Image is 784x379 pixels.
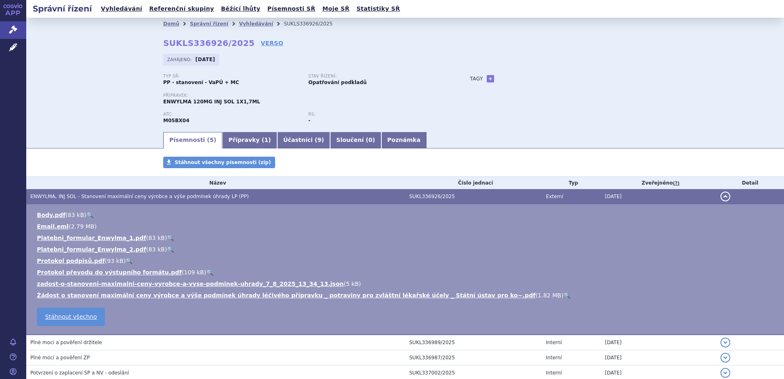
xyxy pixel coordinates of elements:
[37,268,776,276] li: ( )
[107,258,123,264] span: 93 kB
[37,257,776,265] li: ( )
[330,132,381,148] a: Sloučení (0)
[37,281,344,287] a: zadost-o-stanoveni-maximalni-ceny-vyrobce-a-vyse-podminek-uhrady_7_8_2025_13_34_13.json
[720,338,730,347] button: detail
[538,292,561,299] span: 1.82 MB
[308,112,445,117] p: RS:
[190,21,228,27] a: Správní řízení
[308,80,367,85] strong: Opatřování podkladů
[546,355,562,361] span: Interní
[381,132,427,148] a: Poznámka
[175,160,271,165] span: Stáhnout všechny písemnosti (zip)
[37,291,776,299] li: ( )
[546,340,562,345] span: Interní
[167,246,174,253] a: 🔍
[308,118,310,123] strong: -
[184,269,204,276] span: 109 kB
[163,118,189,123] strong: DENOSUMAB
[163,112,300,117] p: ATC:
[30,355,90,361] span: Plné moci a pověření ZP
[71,223,94,230] span: 2.79 MB
[163,21,179,27] a: Domů
[320,3,352,14] a: Moje SŘ
[210,137,214,143] span: 5
[30,340,102,345] span: Plné moci a pověření držitele
[163,99,260,105] span: ENWYLMA 120MG INJ SOL 1X1,7ML
[405,350,542,365] td: SUKL336987/2025
[163,157,275,168] a: Stáhnout všechny písemnosti (zip)
[317,137,321,143] span: 9
[277,132,330,148] a: Účastníci (9)
[720,192,730,201] button: detail
[405,335,542,350] td: SUKL336989/2025
[37,212,66,218] a: Body.pdf
[37,235,146,241] a: Platebni_formular_Enwylma_1.pdf
[219,3,263,14] a: Běžící lhůty
[37,222,776,231] li: ( )
[308,74,445,79] p: Stav řízení:
[563,292,570,299] a: 🔍
[265,3,318,14] a: Písemnosti SŘ
[163,38,255,48] strong: SUKLS336926/2025
[37,246,146,253] a: Platebni_formular_Enwylma_2.pdf
[30,194,249,199] span: ENWYLMA, INJ SOL - Stanovení maximální ceny výrobce a výše podmínek úhrady LP (PP)
[261,39,283,47] a: VERSO
[148,246,165,253] span: 83 kB
[163,93,454,98] p: Přípravek:
[720,368,730,378] button: detail
[470,74,483,84] h3: Tagy
[163,80,239,85] strong: PP - stanovení - VaPÚ + MC
[546,194,563,199] span: Externí
[354,3,402,14] a: Statistiky SŘ
[37,234,776,242] li: ( )
[264,137,269,143] span: 1
[147,3,217,14] a: Referenční skupiny
[601,335,716,350] td: [DATE]
[167,56,193,63] span: Zahájeno:
[37,280,776,288] li: ( )
[542,177,601,189] th: Typ
[368,137,372,143] span: 0
[196,57,215,62] strong: [DATE]
[98,3,145,14] a: Vyhledávání
[284,18,343,30] li: SUKLS336926/2025
[405,177,542,189] th: Číslo jednací
[405,189,542,204] td: SUKL336926/2025
[125,258,132,264] a: 🔍
[546,370,562,376] span: Interní
[37,308,105,326] a: Stáhnout všechno
[673,180,679,186] abbr: (?)
[163,132,222,148] a: Písemnosti (5)
[346,281,359,287] span: 5 kB
[30,370,129,376] span: Potvrzení o zaplacení SP a NV - odeslání
[167,235,174,241] a: 🔍
[163,74,300,79] p: Typ SŘ:
[716,177,784,189] th: Detail
[37,269,182,276] a: Protokol převodu do výstupního formátu.pdf
[601,177,716,189] th: Zveřejněno
[37,211,776,219] li: ( )
[206,269,213,276] a: 🔍
[239,21,273,27] a: Vyhledávání
[26,3,98,14] h2: Správní řízení
[68,212,84,218] span: 83 kB
[37,258,105,264] a: Protokol podpisů.pdf
[87,212,93,218] a: 🔍
[487,75,494,82] a: +
[37,245,776,253] li: ( )
[37,292,536,299] a: Žádost o stanovení maximální ceny výrobce a výše podmínek úhrady léčivého přípravku _ potraviny p...
[26,177,405,189] th: Název
[601,350,716,365] td: [DATE]
[601,189,716,204] td: [DATE]
[148,235,165,241] span: 83 kB
[37,223,68,230] a: Email.eml
[720,353,730,363] button: detail
[222,132,277,148] a: Přípravky (1)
